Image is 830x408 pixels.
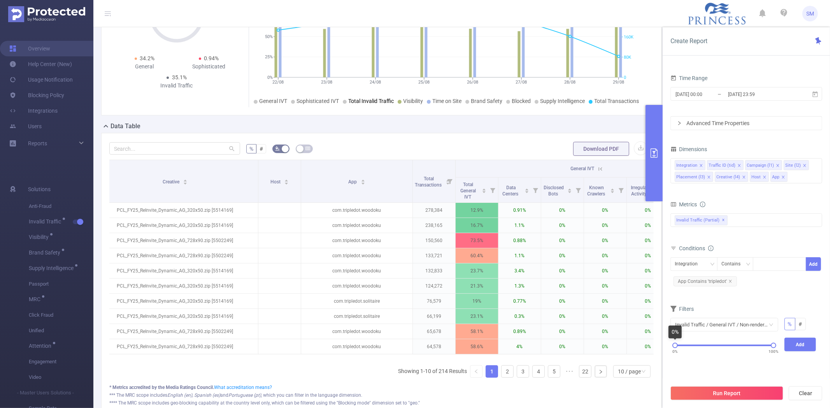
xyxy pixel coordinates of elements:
span: MRC [29,296,43,302]
div: Integration [675,258,703,270]
tspan: 29/08 [613,80,624,85]
i: icon: info-circle [708,246,714,251]
li: 5 [548,365,560,378]
p: 3.4% [498,263,541,278]
a: Usage Notification [9,72,73,87]
p: PCL_FY25_ReInvite_Dynamic_AG_320x50.zip [5514169] [92,309,258,324]
i: icon: info-circle [700,202,705,207]
div: General [112,63,177,71]
p: 0% [541,218,584,233]
p: 0% [584,294,626,309]
p: com.tripledot.solitaire [301,309,412,324]
span: Blocked [512,98,531,104]
i: icon: down [710,262,715,267]
i: icon: close [728,279,732,283]
i: icon: close [737,164,741,168]
i: Filter menu [487,178,498,202]
p: 0.89% [498,324,541,339]
p: 21.3% [456,279,498,293]
a: 22 [579,366,591,377]
span: ✕ [722,216,725,225]
a: 2 [502,366,513,377]
input: Search... [109,142,240,155]
span: Filters [670,306,694,312]
i: icon: caret-down [284,181,289,184]
tspan: 0% [267,75,273,80]
a: Users [9,119,42,134]
p: 0% [627,233,669,248]
p: com.tripledot.woodoku [301,218,412,233]
p: 0.77% [498,294,541,309]
span: % [249,146,253,152]
p: 76,579 [413,294,455,309]
i: Filter menu [616,178,626,202]
p: com.tripledot.woodoku [301,248,412,263]
p: com.tripledot.woodoku [301,263,412,278]
tspan: 50% [265,34,273,39]
i: icon: down [746,262,751,267]
span: Dimensions [670,146,707,152]
p: 0% [541,233,584,248]
i: Filter menu [573,178,584,202]
p: 12.9% [456,203,498,218]
span: Supply Intelligence [540,98,585,104]
li: 3 [517,365,529,378]
span: General IVT [259,98,287,104]
p: com.tripledot.woodoku [301,339,412,354]
p: 1.1% [498,218,541,233]
i: Filter menu [444,160,455,202]
img: Protected Media [8,6,85,22]
div: Sort [610,187,615,192]
p: 0% [627,339,669,354]
p: 0% [627,279,669,293]
p: 0% [627,218,669,233]
div: Host [751,172,761,182]
span: Total Transactions [415,176,443,188]
li: 1 [486,365,498,378]
i: icon: bg-colors [275,146,280,151]
p: 0.91% [498,203,541,218]
tspan: 25% [265,55,273,60]
span: Anti-Fraud [29,199,93,214]
p: 65,678 [413,324,455,339]
li: App [770,172,788,182]
div: Invalid Traffic [145,82,209,90]
span: Supply Intelligence [29,265,76,271]
div: Sort [183,178,188,183]
p: 0% [584,233,626,248]
span: Disclosed Bots [544,185,564,197]
p: PCL_FY25_ReInvite_Dynamic_AG_320x50.zip [5514169] [92,263,258,278]
span: App [348,179,358,185]
span: Conditions [679,245,714,251]
span: Total General IVT [461,182,476,200]
div: **** The MRC scope includes geo-blocking capability at the country level only, which can be filte... [109,399,654,406]
p: 0% [584,263,626,278]
p: 1.3% [498,279,541,293]
p: PCL_FY25_ReInvite_Dynamic_AG_728x90.zip [5502249] [92,233,258,248]
i: English (en), Spanish (es) [167,392,220,398]
tspan: 26/08 [467,80,478,85]
i: icon: caret-down [611,190,615,192]
input: Start date [675,89,738,99]
button: Run Report [670,386,783,400]
p: PCL_FY25_ReInvite_Dynamic_AG_728x90.zip [5502249] [92,248,258,263]
tspan: 27/08 [516,80,527,85]
div: Placement (l3) [676,172,705,182]
li: Host [750,172,769,182]
span: App Contains 'tripledot' [674,276,737,286]
span: 100% [769,349,778,354]
p: 16.7% [456,218,498,233]
p: PCL_FY25_ReInvite_Dynamic_AG_728x90.zip [5502249] [92,324,258,339]
p: 0% [627,294,669,309]
p: 0.3% [498,309,541,324]
p: 0.88% [498,233,541,248]
p: 0% [584,248,626,263]
span: Time Range [670,75,707,81]
li: Creative (l4) [715,172,748,182]
span: Data Centers [503,185,520,197]
span: Host [270,179,282,185]
div: 0% [669,326,682,338]
i: icon: close [742,175,746,180]
button: Download PDF [573,142,629,156]
div: *** The MRC scope includes and , which you can filter in the language dimension. [109,392,654,399]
